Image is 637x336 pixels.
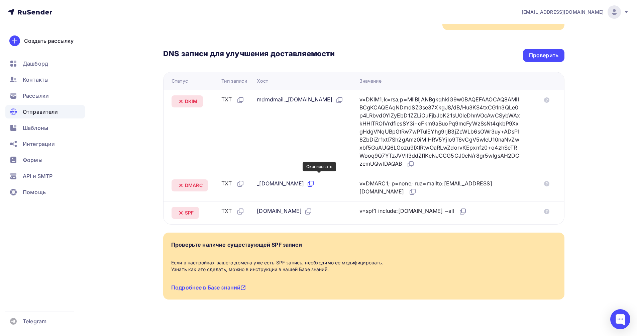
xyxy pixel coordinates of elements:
div: Создать рассылку [24,37,74,45]
div: Проверьте наличие существующей SPF записи [171,241,302,249]
span: Дашборд [23,60,48,68]
a: Подробнее в Базе знаний [171,284,246,291]
div: TXT [221,207,244,216]
span: Формы [23,156,42,164]
a: Шаблоны [5,121,85,135]
div: mdmdmail._[DOMAIN_NAME] [257,95,343,104]
span: DKIM [185,98,198,105]
div: TXT [221,95,244,104]
span: Шаблоны [23,124,48,132]
div: TXT [221,179,244,188]
a: Формы [5,153,85,167]
a: Рассылки [5,89,85,102]
span: Интеграции [23,140,55,148]
span: Telegram [23,317,46,325]
a: Отправители [5,105,85,118]
div: Статус [172,78,188,84]
div: v=DKIM1;k=rsa;p=MIIBIjANBgkqhkiG9w0BAQEFAAOCAQ8AMIIBCgKCAQEAqNDmdSZGse37XkgJ8/dB/Hu3KS4txCG1n3QLe... [359,95,521,168]
div: Если в настройках вашего домена уже есть SPF запись, необходимо ее модифицировать. Узнать как это... [171,259,556,273]
span: API и SMTP [23,172,52,180]
span: [EMAIL_ADDRESS][DOMAIN_NAME] [522,9,604,15]
span: Помощь [23,188,46,196]
div: [DOMAIN_NAME] [257,207,312,216]
div: _[DOMAIN_NAME] [257,179,315,188]
span: SPF [185,209,194,216]
div: Проверить [529,52,558,59]
h3: DNS записи для улучшения доставляемости [163,49,335,60]
div: v=DMARC1; p=none; rua=mailto:[EMAIL_ADDRESS][DOMAIN_NAME] [359,179,521,196]
a: Контакты [5,73,85,86]
span: DMARC [185,182,203,189]
span: Контакты [23,76,48,84]
a: Дашборд [5,57,85,70]
span: Рассылки [23,92,49,100]
div: v=spf1 include:[DOMAIN_NAME] ~all [359,207,467,216]
div: Тип записи [221,78,247,84]
div: Значение [359,78,382,84]
span: Отправители [23,108,58,116]
a: [EMAIL_ADDRESS][DOMAIN_NAME] [522,5,629,19]
div: Хост [257,78,268,84]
